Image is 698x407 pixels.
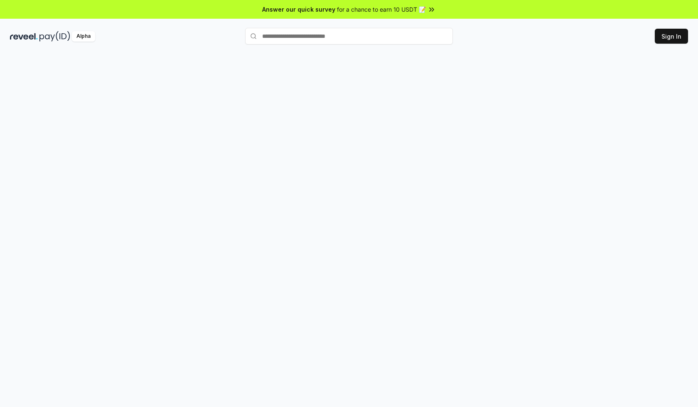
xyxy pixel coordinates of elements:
[337,5,426,14] span: for a chance to earn 10 USDT 📝
[655,29,688,44] button: Sign In
[262,5,335,14] span: Answer our quick survey
[39,31,70,42] img: pay_id
[72,31,95,42] div: Alpha
[10,31,38,42] img: reveel_dark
